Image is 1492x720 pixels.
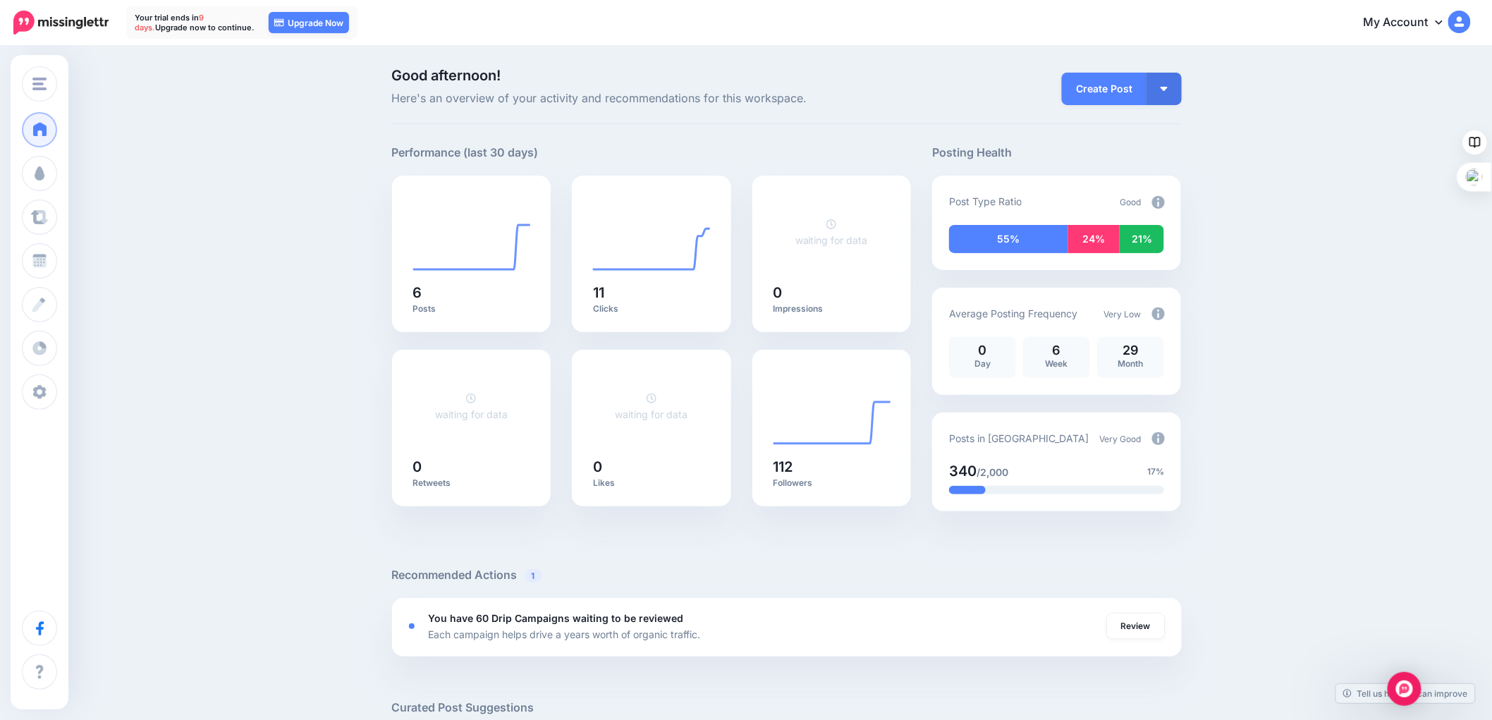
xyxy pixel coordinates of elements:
[1152,432,1165,445] img: info-circle-grey.png
[593,460,710,474] h5: 0
[1104,309,1142,319] span: Very Low
[949,430,1089,446] p: Posts in [GEOGRAPHIC_DATA]
[1068,225,1120,253] div: 24% of your posts in the last 30 days have been from Curated content
[135,13,204,32] span: 9 days.
[932,144,1181,161] h5: Posting Health
[1152,307,1165,320] img: info-circle-grey.png
[1152,196,1165,209] img: info-circle-grey.png
[1336,684,1475,703] a: Tell us how we can improve
[435,392,508,420] a: waiting for data
[615,392,687,420] a: waiting for data
[413,477,530,489] p: Retweets
[1118,358,1144,369] span: Month
[409,623,415,629] div: <div class='status-dot small red margin-right'></div>Error
[413,303,530,315] p: Posts
[525,569,542,582] span: 1
[1104,344,1157,357] p: 29
[1161,87,1168,91] img: arrow-down-white.png
[1388,672,1421,706] div: Open Intercom Messenger
[1100,434,1142,444] span: Very Good
[593,477,710,489] p: Likes
[392,144,539,161] h5: Performance (last 30 days)
[1120,225,1164,253] div: 21% of your posts in the last 30 days were manually created (i.e. were not from Drip Campaigns or...
[392,699,1182,716] h5: Curated Post Suggestions
[974,358,991,369] span: Day
[773,303,891,315] p: Impressions
[392,90,912,108] span: Here's an overview of your activity and recommendations for this workspace.
[1107,614,1165,639] a: Review
[1350,6,1471,40] a: My Account
[429,626,701,642] p: Each campaign helps drive a years worth of organic traffic.
[795,218,868,246] a: waiting for data
[1046,358,1068,369] span: Week
[135,13,255,32] p: Your trial ends in Upgrade now to continue.
[1120,197,1142,207] span: Good
[1030,344,1083,357] p: 6
[949,305,1077,322] p: Average Posting Frequency
[1062,73,1146,105] a: Create Post
[949,486,986,494] div: 17% of your posts in the last 30 days have been from Drip Campaigns
[773,460,891,474] h5: 112
[956,344,1009,357] p: 0
[413,460,530,474] h5: 0
[593,286,710,300] h5: 11
[429,612,684,624] b: You have 60 Drip Campaigns waiting to be reviewed
[392,566,1182,584] h5: Recommended Actions
[32,78,47,90] img: menu.png
[949,193,1022,209] p: Post Type Ratio
[269,12,349,33] a: Upgrade Now
[949,463,977,480] span: 340
[1148,465,1165,479] span: 17%
[773,477,891,489] p: Followers
[593,303,710,315] p: Clicks
[413,286,530,300] h5: 6
[392,67,501,84] span: Good afternoon!
[949,225,1068,253] div: 55% of your posts in the last 30 days have been from Drip Campaigns
[977,466,1008,478] span: /2,000
[773,286,891,300] h5: 0
[13,11,109,35] img: Missinglettr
